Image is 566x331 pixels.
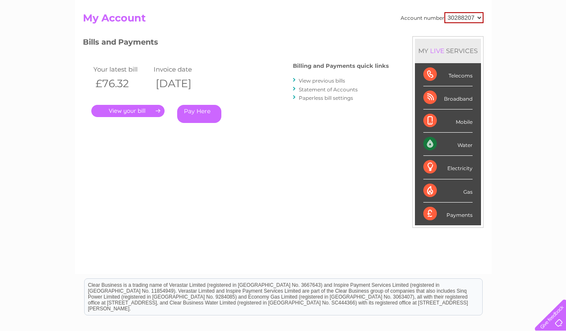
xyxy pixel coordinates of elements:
a: Telecoms [462,36,488,42]
a: Paperless bill settings [299,95,353,101]
div: Electricity [423,156,473,179]
h2: My Account [83,12,484,28]
a: . [91,105,165,117]
td: Invoice date [151,64,212,75]
div: Water [423,133,473,156]
td: Your latest bill [91,64,152,75]
img: logo.png [20,22,63,48]
a: Blog [493,36,505,42]
div: Account number [401,12,484,23]
div: Gas [423,179,473,203]
a: View previous bills [299,77,345,84]
h3: Bills and Payments [83,36,389,51]
div: Broadband [423,86,473,109]
h4: Billing and Payments quick links [293,63,389,69]
div: Mobile [423,109,473,133]
a: Pay Here [177,105,221,123]
a: Statement of Accounts [299,86,358,93]
div: Clear Business is a trading name of Verastar Limited (registered in [GEOGRAPHIC_DATA] No. 3667643... [85,5,482,41]
div: MY SERVICES [415,39,481,63]
a: Contact [510,36,531,42]
div: Telecoms [423,63,473,86]
div: Payments [423,203,473,225]
a: Log out [538,36,558,42]
div: LIVE [428,47,446,55]
a: 0333 014 3131 [407,4,465,15]
a: Water [418,36,434,42]
a: Energy [439,36,457,42]
th: [DATE] [151,75,212,92]
th: £76.32 [91,75,152,92]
